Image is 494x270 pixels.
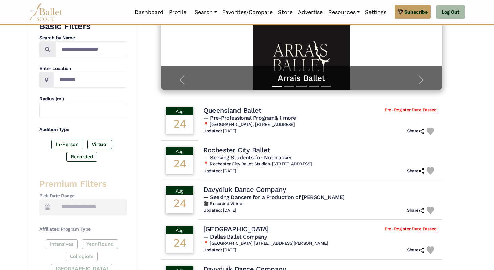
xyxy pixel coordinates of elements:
[203,241,437,246] h6: 📍 [GEOGRAPHIC_DATA] [STREET_ADDRESS][PERSON_NAME]
[66,152,97,161] label: Recorded
[385,226,436,232] span: Pre-Register Date Passed
[39,35,127,41] h4: Search by Name
[407,128,424,134] h6: Share
[166,234,193,253] div: 24
[203,185,286,194] h4: Davydiuk Dance Company
[296,82,307,90] button: Slide 3
[166,195,193,213] div: 24
[385,107,436,113] span: Pre-Register Date Passed
[203,194,345,200] span: — Seeking Dancers for a Production of [PERSON_NAME]
[395,5,431,19] a: Subscribe
[203,201,437,207] h6: 🎥 Recorded Video
[203,154,292,161] span: — Seeking Students for Nutcracker
[407,247,424,253] h6: Share
[203,145,270,154] h4: Rochester City Ballet
[275,115,296,121] a: & 1 more
[166,5,189,19] a: Profile
[404,8,428,16] span: Subscribe
[166,107,193,115] div: Aug
[203,233,267,240] span: — Dallas Ballet Company
[362,5,389,19] a: Settings
[295,5,325,19] a: Advertise
[39,178,127,190] h3: Premium Filters
[203,247,237,253] h6: Updated: [DATE]
[284,82,294,90] button: Slide 2
[203,128,237,134] h6: Updated: [DATE]
[203,168,237,174] h6: Updated: [DATE]
[166,226,193,234] div: Aug
[166,186,193,195] div: Aug
[309,82,319,90] button: Slide 4
[39,226,127,233] h4: Affiliated Program Type
[407,168,424,174] h6: Share
[39,21,127,32] h3: Basic Filters
[220,5,275,19] a: Favorites/Compare
[321,82,331,90] button: Slide 5
[39,65,127,72] h4: Enter Location
[275,5,295,19] a: Store
[192,5,220,19] a: Search
[203,225,269,233] h4: [GEOGRAPHIC_DATA]
[325,5,362,19] a: Resources
[39,96,127,103] h4: Radius (mi)
[398,8,403,16] img: gem.svg
[407,208,424,213] h6: Share
[203,161,437,167] h6: 📍 Rochester City Ballet Studios-[STREET_ADDRESS]
[166,147,193,155] div: Aug
[51,140,83,149] label: In-Person
[203,208,237,213] h6: Updated: [DATE]
[203,115,296,121] span: — Pre-Professional Program
[166,115,193,134] div: 24
[132,5,166,19] a: Dashboard
[203,122,437,128] h6: 📍 [GEOGRAPHIC_DATA], [STREET_ADDRESS]
[55,41,127,57] input: Search by names...
[436,5,465,19] a: Log Out
[39,193,127,199] h4: Pick Date Range
[166,155,193,174] div: 24
[39,126,127,133] h4: Audition Type
[168,73,435,84] a: Arrais Ballet
[272,82,282,90] button: Slide 1
[203,106,261,115] h4: Queensland Ballet
[87,140,112,149] label: Virtual
[53,72,127,88] input: Location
